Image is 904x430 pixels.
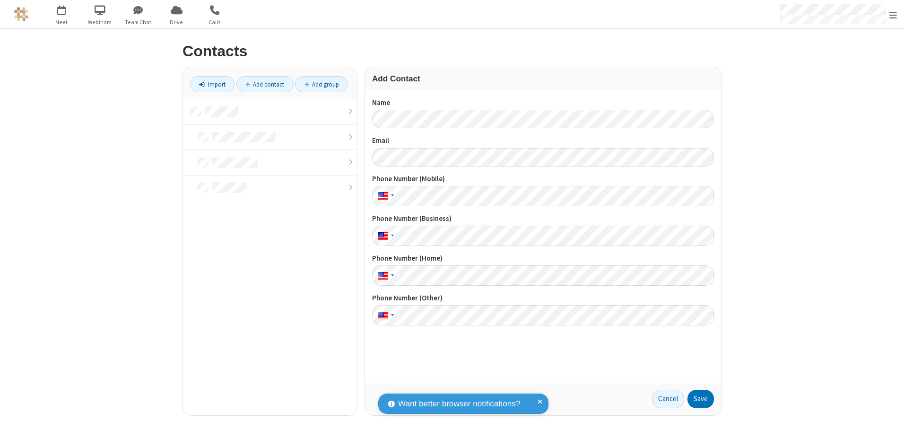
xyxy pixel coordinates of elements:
[687,390,714,409] button: Save
[372,97,714,108] label: Name
[82,18,118,26] span: Webinars
[372,253,714,264] label: Phone Number (Home)
[372,74,714,83] h3: Add Contact
[372,174,714,184] label: Phone Number (Mobile)
[372,213,714,224] label: Phone Number (Business)
[121,18,156,26] span: Team Chat
[372,265,397,286] div: United States: + 1
[372,226,397,246] div: United States: + 1
[190,76,235,92] a: Import
[372,305,397,325] div: United States: + 1
[236,76,294,92] a: Add contact
[372,186,397,206] div: United States: + 1
[372,293,714,304] label: Phone Number (Other)
[398,398,520,410] span: Want better browser notifications?
[372,135,714,146] label: Email
[183,43,721,60] h2: Contacts
[197,18,233,26] span: Calls
[44,18,79,26] span: Meet
[159,18,194,26] span: Drive
[14,7,28,21] img: QA Selenium DO NOT DELETE OR CHANGE
[295,76,348,92] a: Add group
[652,390,684,409] a: Cancel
